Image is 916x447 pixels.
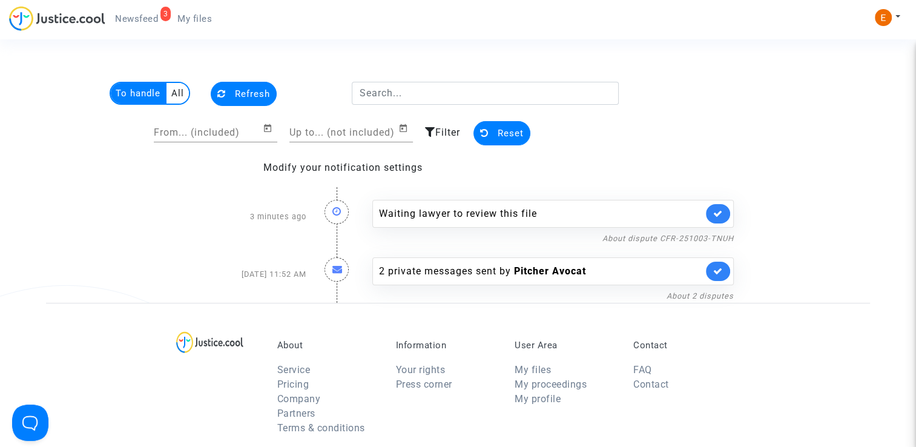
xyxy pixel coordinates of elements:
a: Contact [633,379,669,390]
p: Information [396,340,496,351]
div: [DATE] 11:52 AM [173,245,315,303]
a: FAQ [633,364,652,376]
span: Refresh [235,88,270,99]
a: Pricing [277,379,309,390]
multi-toggle-item: All [166,83,189,104]
a: Press corner [396,379,452,390]
button: Reset [473,121,530,145]
div: 3 [160,7,171,21]
a: My files [168,10,222,28]
a: My proceedings [515,379,587,390]
button: Open calendar [398,121,413,136]
span: Newsfeed [115,13,158,24]
p: Contact [633,340,734,351]
p: About [277,340,378,351]
span: My files [177,13,212,24]
img: logo-lg.svg [176,331,243,353]
a: Service [277,364,311,376]
a: My profile [515,393,561,405]
a: Modify your notification settings [263,162,423,173]
button: Open calendar [263,121,277,136]
button: Refresh [211,82,277,106]
span: Filter [435,127,460,138]
a: Terms & conditions [277,422,365,434]
a: 3Newsfeed [105,10,168,28]
div: 2 private messages sent by [379,264,703,279]
a: Your rights [396,364,446,376]
b: Pitcher Avocat [514,265,586,277]
span: Reset [498,128,524,139]
div: Waiting lawyer to review this file [379,207,703,221]
a: About 2 disputes [667,291,734,300]
img: jc-logo.svg [9,6,105,31]
multi-toggle-item: To handle [111,83,166,104]
div: 3 minutes ago [173,188,315,245]
a: About dispute CFR-251003-TNUH [602,234,734,243]
a: Partners [277,408,315,419]
input: Search... [352,82,619,105]
p: User Area [515,340,615,351]
a: My files [515,364,551,376]
img: ACg8ocIeiFvHKe4dA5oeRFd_CiCnuxWUEc1A2wYhRJE3TTWt=s96-c [875,9,892,26]
a: Company [277,393,321,405]
iframe: Help Scout Beacon - Open [12,405,48,441]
